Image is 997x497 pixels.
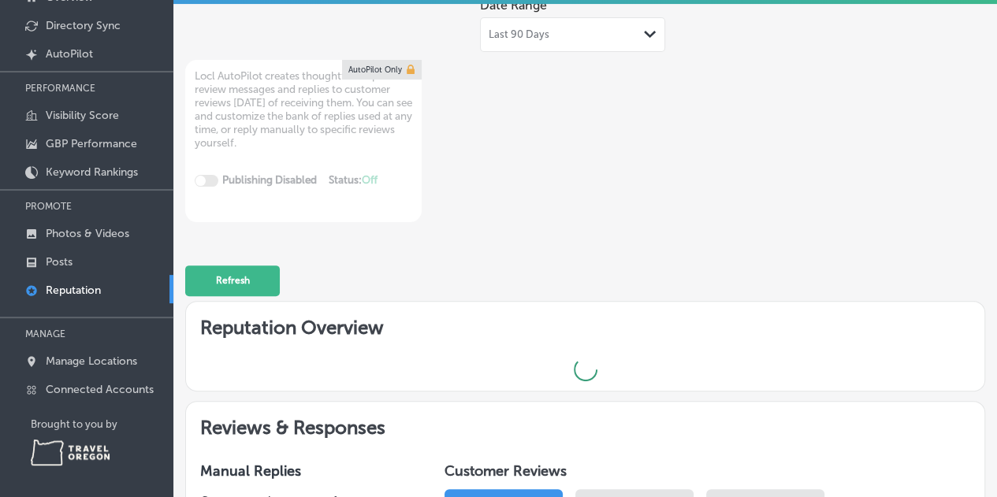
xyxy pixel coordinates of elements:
[186,302,984,348] h2: Reputation Overview
[46,137,137,150] p: GBP Performance
[46,165,138,179] p: Keyword Rankings
[445,462,970,484] h1: Customer Reviews
[186,402,984,448] h2: Reviews & Responses
[46,227,129,240] p: Photos & Videos
[185,265,280,296] button: Refresh
[46,383,154,396] p: Connected Accounts
[200,462,407,480] h3: Manual Replies
[489,28,549,41] span: Last 90 Days
[46,255,73,269] p: Posts
[31,418,173,430] p: Brought to you by
[46,109,119,122] p: Visibility Score
[46,47,93,61] p: AutoPilot
[46,19,121,32] p: Directory Sync
[46,354,137,368] p: Manage Locations
[46,284,101,297] p: Reputation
